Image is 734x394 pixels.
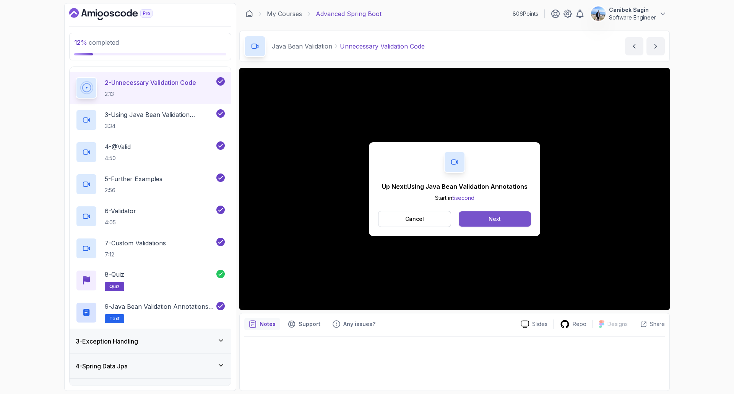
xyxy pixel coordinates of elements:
[105,251,166,258] p: 7:12
[105,78,196,87] p: 2 - Unnecessary Validation Code
[245,10,253,18] a: Dashboard
[239,68,670,310] iframe: 2 - Uncessary Validation Code
[76,302,225,323] button: 9-Java Bean Validation Annotations Cheat SheetText
[74,39,87,46] span: 12 %
[343,320,375,328] p: Any issues?
[316,9,382,18] p: Advanced Spring Boot
[76,337,138,346] h3: 3 - Exception Handling
[299,320,320,328] p: Support
[109,284,120,290] span: quiz
[76,77,225,99] button: 2-Unnecessary Validation Code2:13
[105,206,136,216] p: 6 - Validator
[554,319,593,329] a: Repo
[459,211,531,227] button: Next
[378,211,451,227] button: Cancel
[105,186,162,194] p: 2:56
[650,320,665,328] p: Share
[513,10,538,18] p: 806 Points
[382,182,528,191] p: Up Next: Using Java Bean Validation Annotations
[76,362,128,371] h3: 4 - Spring Data Jpa
[105,154,131,162] p: 4:50
[105,174,162,183] p: 5 - Further Examples
[405,215,424,223] p: Cancel
[105,219,136,226] p: 4:05
[625,37,643,55] button: previous content
[76,109,225,131] button: 3-Using Java Bean Validation Annotations3:34
[260,320,276,328] p: Notes
[267,9,302,18] a: My Courses
[244,318,280,330] button: notes button
[76,206,225,227] button: 6-Validator4:05
[76,173,225,195] button: 5-Further Examples2:56
[532,320,547,328] p: Slides
[646,37,665,55] button: next content
[573,320,586,328] p: Repo
[634,320,665,328] button: Share
[515,320,554,328] a: Slides
[105,270,124,279] p: 8 - Quiz
[489,215,501,223] div: Next
[328,318,380,330] button: Feedback button
[70,329,231,353] button: 3-Exception Handling
[105,238,166,248] p: 7 - Custom Validations
[105,302,215,311] p: 9 - Java Bean Validation Annotations Cheat Sheet
[382,194,528,202] p: Start in
[607,320,628,328] p: Designs
[76,238,225,259] button: 7-Custom Validations7:12
[69,8,170,20] a: Dashboard
[591,6,606,21] img: user profile image
[74,39,119,46] span: completed
[76,270,225,291] button: 8-Quizquiz
[109,316,120,322] span: Text
[283,318,325,330] button: Support button
[340,42,425,51] p: Unnecessary Validation Code
[591,6,667,21] button: user profile imageCanibek SaginSoftware Engineer
[105,110,215,119] p: 3 - Using Java Bean Validation Annotations
[105,142,131,151] p: 4 - @Valid
[76,141,225,163] button: 4-@Valid4:50
[452,195,474,201] span: 5 second
[272,42,332,51] p: Java Bean Validation
[609,14,656,21] p: Software Engineer
[105,90,196,98] p: 2:13
[105,122,215,130] p: 3:34
[609,6,656,14] p: Canibek Sagin
[70,354,231,378] button: 4-Spring Data Jpa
